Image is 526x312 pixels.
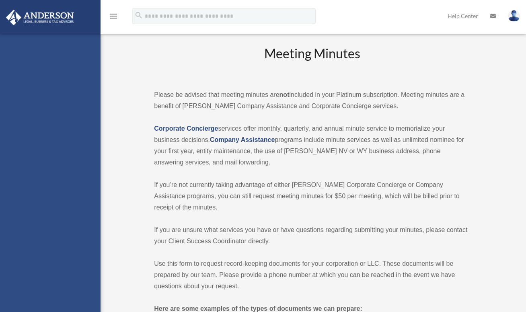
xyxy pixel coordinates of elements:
a: menu [109,14,118,21]
a: Corporate Concierge [154,125,218,132]
strong: Here are some examples of the types of documents we can prepare: [154,305,362,312]
p: Use this form to request record-keeping documents for your corporation or LLC. These documents wi... [154,258,470,292]
i: menu [109,11,118,21]
p: Please be advised that meeting minutes are included in your Platinum subscription. Meeting minute... [154,89,470,112]
p: If you are unsure what services you have or have questions regarding submitting your minutes, ple... [154,224,470,247]
p: services offer monthly, quarterly, and annual minute service to memorialize your business decisio... [154,123,470,168]
strong: not [279,91,290,98]
p: If you’re not currently taking advantage of either [PERSON_NAME] Corporate Concierge or Company A... [154,179,470,213]
h2: Meeting Minutes [154,45,470,78]
img: User Pic [508,10,520,22]
img: Anderson Advisors Platinum Portal [4,10,76,25]
i: search [134,11,143,20]
a: Company Assistance [210,136,275,143]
